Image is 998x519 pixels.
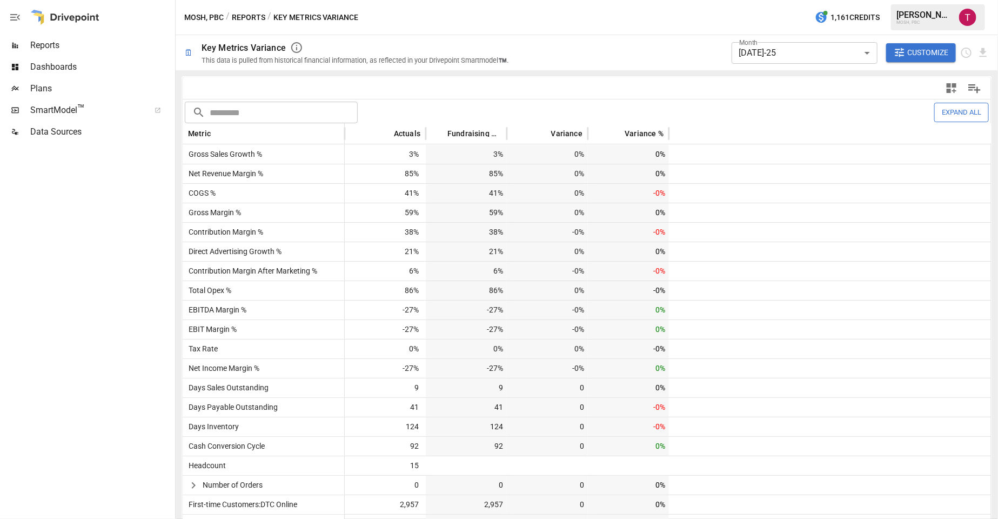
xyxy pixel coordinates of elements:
[431,126,446,141] button: Sort
[593,301,667,320] span: 0%
[431,262,505,281] span: 6%
[184,48,193,58] div: 🗓
[184,223,263,242] span: Contribution Margin %
[184,340,218,358] span: Tax Rate
[593,281,667,300] span: -0%
[184,184,216,203] span: COGS %
[431,398,505,417] span: 41
[431,223,505,242] span: 38%
[184,398,278,417] span: Days Payable Outstanding
[512,378,586,397] span: 0
[512,417,586,436] span: 0
[431,242,505,261] span: 21%
[593,437,667,456] span: 0%
[953,2,983,32] button: Tanner Flitter
[350,301,420,320] span: -27%
[184,378,269,397] span: Days Sales Outstanding
[184,203,241,222] span: Gross Margin %
[512,320,586,339] span: -0%
[512,476,586,495] span: 0
[551,130,582,137] span: Variance
[184,242,282,261] span: Direct Advertising Growth %
[512,203,586,222] span: 0%
[202,43,286,53] div: Key Metrics Variance
[907,46,948,59] span: Customize
[431,320,505,339] span: -27%
[77,102,85,116] span: ™
[431,145,505,164] span: 3%
[512,359,586,378] span: -0%
[350,340,420,358] span: 0%
[608,126,624,141] button: Sort
[959,9,976,26] img: Tanner Flitter
[593,242,667,261] span: 0%
[593,495,667,514] span: 0%
[188,130,211,137] span: Metric
[350,417,420,436] span: 124
[512,164,586,183] span: 0%
[350,164,420,183] span: 85%
[184,145,262,164] span: Gross Sales Growth %
[30,104,143,117] span: SmartModel
[512,495,586,514] span: 0
[535,126,550,141] button: Sort
[593,262,667,281] span: -0%
[184,456,226,475] span: Headcount
[512,242,586,261] span: 0%
[431,301,505,320] span: -27%
[593,164,667,183] span: 0%
[962,76,987,101] button: Manage Columns
[593,145,667,164] span: 0%
[431,164,505,183] span: 85%
[431,281,505,300] span: 86%
[184,281,231,300] span: Total Opex %
[350,262,420,281] span: 6%
[431,437,505,456] span: 92
[593,203,667,222] span: 0%
[512,340,586,358] span: 0%
[350,495,420,514] span: 2,957
[886,43,956,63] button: Customize
[830,11,880,24] span: 1,161 Credits
[350,398,420,417] span: 41
[212,126,227,141] button: Sort
[232,11,265,24] button: Reports
[203,476,263,495] span: Number of Orders
[184,359,259,378] span: Net Income Margin %
[431,203,505,222] span: 59%
[512,262,586,281] span: -0%
[625,130,664,137] span: Variance %
[378,126,393,141] button: Sort
[512,301,586,320] span: -0%
[431,378,505,397] span: 9
[30,125,173,138] span: Data Sources
[593,223,667,242] span: -0%
[30,39,173,52] span: Reports
[350,456,420,475] span: 15
[431,359,505,378] span: -27%
[732,42,878,64] div: [DATE]-25
[447,130,501,137] span: Fundraising Model with August Actuals
[202,56,508,64] div: This data is pulled from historical financial information, as reflected in your Drivepoint Smartm...
[30,61,173,74] span: Dashboards
[593,340,667,358] span: -0%
[350,145,420,164] span: 3%
[593,398,667,417] span: -0%
[184,262,317,281] span: Contribution Margin After Marketing %
[350,242,420,261] span: 21%
[934,103,989,122] button: Expand All
[350,378,420,397] span: 9
[593,378,667,397] span: 0%
[350,281,420,300] span: 86%
[350,203,420,222] span: 59%
[431,417,505,436] span: 124
[977,46,989,59] button: Download report
[431,184,505,203] span: 41%
[896,10,953,20] div: [PERSON_NAME]
[267,11,271,24] div: /
[512,437,586,456] span: 0
[593,320,667,339] span: 0%
[184,164,263,183] span: Net Revenue Margin %
[431,495,505,514] span: 2,957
